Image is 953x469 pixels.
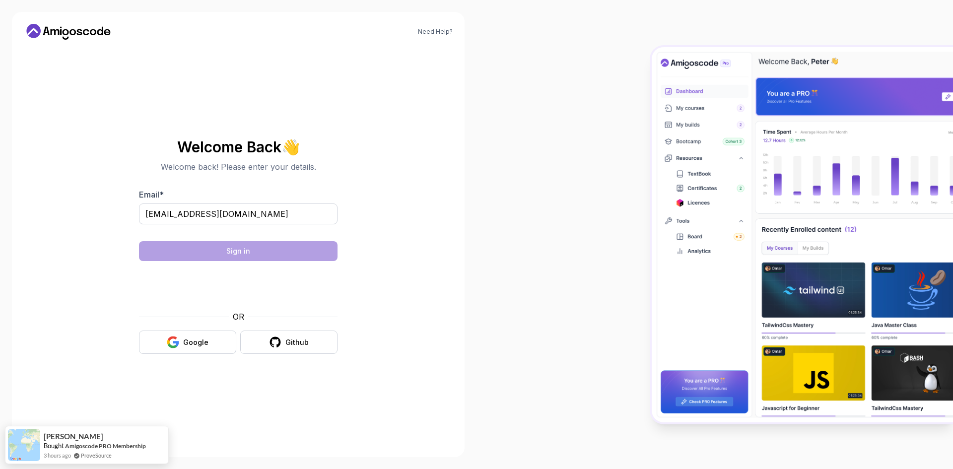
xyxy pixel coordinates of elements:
[44,432,103,441] span: [PERSON_NAME]
[24,24,113,40] a: Home link
[226,246,250,256] div: Sign in
[44,442,64,450] span: Bought
[44,451,71,460] span: 3 hours ago
[139,139,338,155] h2: Welcome Back
[652,47,953,422] img: Amigoscode Dashboard
[139,190,164,200] label: Email *
[8,429,40,461] img: provesource social proof notification image
[183,337,208,347] div: Google
[81,451,112,460] a: ProveSource
[139,203,338,224] input: Enter your email
[139,241,338,261] button: Sign in
[139,331,236,354] button: Google
[281,139,300,155] span: 👋
[233,311,244,323] p: OR
[418,28,453,36] a: Need Help?
[285,337,309,347] div: Github
[139,161,338,173] p: Welcome back! Please enter your details.
[163,267,313,305] iframe: Widget containing checkbox for hCaptcha security challenge
[240,331,338,354] button: Github
[65,442,146,450] a: Amigoscode PRO Membership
